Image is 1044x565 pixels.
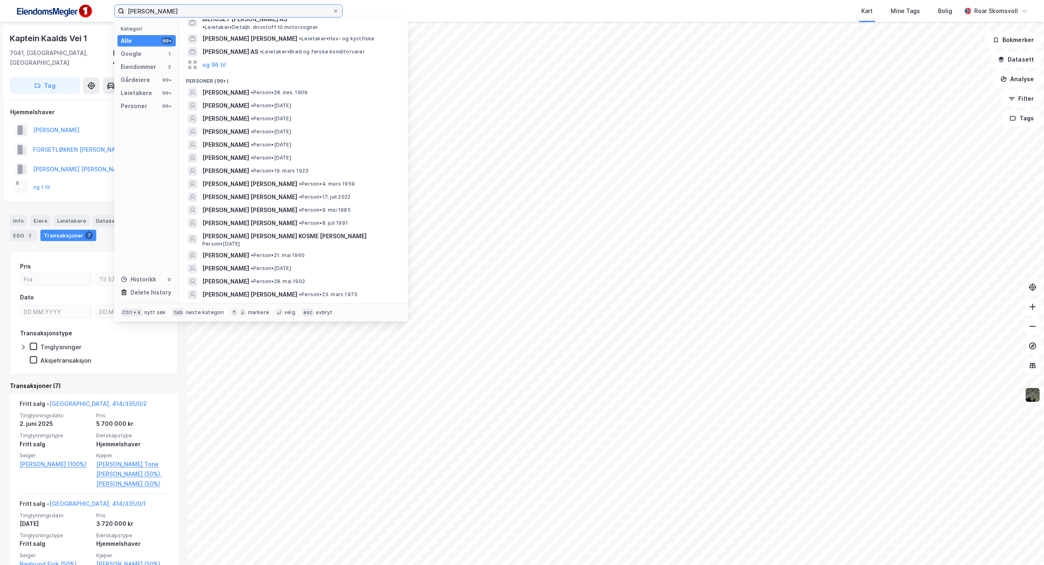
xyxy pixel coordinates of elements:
[96,479,168,489] a: [PERSON_NAME] (50%)
[202,250,249,260] span: [PERSON_NAME]
[20,432,91,439] span: Tinglysningstype
[10,48,113,68] div: 7041, [GEOGRAPHIC_DATA], [GEOGRAPHIC_DATA]
[1003,526,1044,565] div: Kontrollprogram for chat
[251,278,253,284] span: •
[299,35,375,42] span: Leietaker • Hav- og kystfiske
[96,512,168,519] span: Pris
[96,273,167,285] input: Til 5700000
[251,168,253,174] span: •
[121,26,176,32] div: Kategori
[299,220,301,226] span: •
[251,265,291,272] span: Person • [DATE]
[251,265,253,271] span: •
[10,32,89,45] div: Kaptein Kaalds Vei 1
[991,51,1041,68] button: Datasett
[130,288,171,297] div: Delete history
[26,231,34,239] div: 2
[202,14,287,24] span: BILHUSET [PERSON_NAME] AS
[20,306,92,318] input: DD.MM.YYYY
[93,215,123,226] div: Datasett
[124,5,332,17] input: Søk på adresse, matrikkel, gårdeiere, leietakere eller personer
[202,153,249,163] span: [PERSON_NAME]
[202,277,249,286] span: [PERSON_NAME]
[251,142,291,148] span: Person • [DATE]
[161,103,173,109] div: 99+
[299,35,301,42] span: •
[96,419,168,429] div: 5 700 000 kr
[993,71,1041,87] button: Analyse
[179,71,408,86] div: Personer (99+)
[299,291,357,298] span: Person • 23. mars 1973
[166,51,173,57] div: 1
[161,38,173,44] div: 99+
[202,114,249,124] span: [PERSON_NAME]
[121,75,150,85] div: Gårdeiere
[251,102,291,109] span: Person • [DATE]
[251,129,253,135] span: •
[20,419,91,429] div: 2. juni 2025
[121,36,132,46] div: Alle
[85,231,93,239] div: 7
[202,47,258,57] span: [PERSON_NAME] AS
[202,205,297,215] span: [PERSON_NAME] [PERSON_NAME]
[20,499,146,512] div: Fritt salg -
[20,292,34,302] div: Dato
[20,519,91,529] div: [DATE]
[202,24,318,31] span: Leietaker • Detaljh. drivstoff til motorvogner
[40,357,91,364] div: Aksjetransaksjon
[10,107,177,117] div: Hjemmelshaver
[10,381,178,391] div: Transaksjoner (7)
[251,155,291,161] span: Person • [DATE]
[299,220,348,226] span: Person • 8. juli 1991
[96,412,168,419] span: Pris
[96,519,168,529] div: 3 720 000 kr
[96,459,168,479] a: [PERSON_NAME] Tone [PERSON_NAME] (50%),
[299,194,301,200] span: •
[861,6,873,16] div: Kart
[10,78,80,94] button: Tag
[1003,526,1044,565] iframe: Chat Widget
[284,309,295,316] div: velg
[20,459,91,469] a: [PERSON_NAME] (100%)
[161,90,173,96] div: 99+
[166,276,173,283] div: 0
[202,231,398,241] span: [PERSON_NAME] [PERSON_NAME] KOSME [PERSON_NAME]
[186,309,224,316] div: neste kategori
[13,2,95,20] img: F4PB6Px+NJ5v8B7XTbfpPpyloAAAAASUVORK5CYII=
[251,168,308,174] span: Person • 19. mars 1923
[1025,387,1040,403] img: 9k=
[986,32,1041,48] button: Bokmerker
[121,308,143,317] div: Ctrl + k
[40,343,82,351] div: Tinglysninger
[40,230,96,241] div: Transaksjoner
[172,308,184,317] div: tab
[299,207,301,213] span: •
[144,309,166,316] div: nytt søk
[20,552,91,559] span: Selger
[166,64,173,70] div: 2
[251,252,305,259] span: Person • 21. mai 1960
[96,552,168,559] span: Kjøper
[96,532,168,539] span: Eierskapstype
[202,241,240,247] span: Person • [DATE]
[202,34,297,44] span: [PERSON_NAME] [PERSON_NAME]
[121,88,152,98] div: Leietakere
[20,261,31,271] div: Pris
[251,129,291,135] span: Person • [DATE]
[1002,91,1041,107] button: Filter
[113,48,178,68] div: [GEOGRAPHIC_DATA], 414/335
[251,102,253,109] span: •
[49,500,146,507] a: [GEOGRAPHIC_DATA], 414/335/0/1
[299,181,355,187] span: Person • 4. mars 1959
[202,192,297,202] span: [PERSON_NAME] [PERSON_NAME]
[121,62,156,72] div: Eiendommer
[299,207,351,213] span: Person • 9. mai 1985
[20,328,72,338] div: Transaksjonstype
[202,166,249,176] span: [PERSON_NAME]
[251,278,305,285] span: Person • 28. mai 1902
[202,24,205,30] span: •
[251,115,253,122] span: •
[299,194,350,200] span: Person • 17. juli 2022
[202,101,249,111] span: [PERSON_NAME]
[20,539,91,549] div: Fritt salg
